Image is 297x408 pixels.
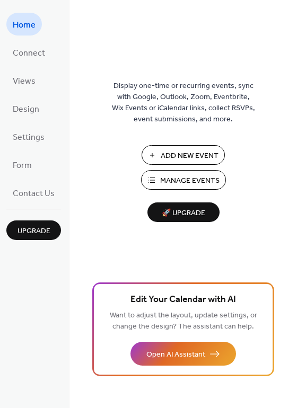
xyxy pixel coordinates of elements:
[18,226,50,237] span: Upgrade
[13,17,36,33] span: Home
[6,69,42,92] a: Views
[13,73,36,90] span: Views
[13,45,45,61] span: Connect
[161,150,219,162] span: Add New Event
[146,349,205,360] span: Open AI Assistant
[130,292,236,307] span: Edit Your Calendar with AI
[142,145,225,165] button: Add New Event
[6,41,51,64] a: Connect
[6,125,51,148] a: Settings
[160,175,220,187] span: Manage Events
[147,202,220,222] button: 🚀 Upgrade
[6,181,61,204] a: Contact Us
[13,129,45,146] span: Settings
[13,157,32,174] span: Form
[141,170,226,190] button: Manage Events
[110,308,257,334] span: Want to adjust the layout, update settings, or change the design? The assistant can help.
[13,101,39,118] span: Design
[154,206,213,220] span: 🚀 Upgrade
[6,220,61,240] button: Upgrade
[130,342,236,366] button: Open AI Assistant
[6,153,38,176] a: Form
[6,97,46,120] a: Design
[6,13,42,36] a: Home
[112,81,255,125] span: Display one-time or recurring events, sync with Google, Outlook, Zoom, Eventbrite, Wix Events or ...
[13,185,55,202] span: Contact Us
